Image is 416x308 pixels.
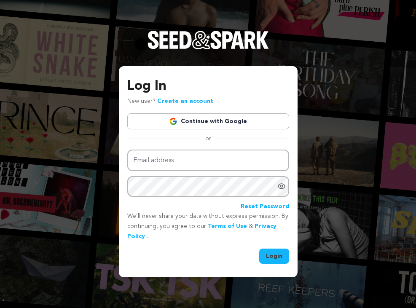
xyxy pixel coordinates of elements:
[148,31,269,49] img: Seed&Spark Logo
[169,117,177,126] img: Google logo
[148,31,269,66] a: Seed&Spark Homepage
[127,96,213,107] p: New user?
[200,134,216,143] span: or
[127,150,289,171] input: Email address
[127,113,289,129] a: Continue with Google
[259,249,289,264] button: Login
[127,212,289,241] p: We’ll never share your data without express permission. By continuing, you agree to our & .
[241,202,289,212] a: Reset Password
[208,223,247,229] a: Terms of Use
[277,182,286,190] a: Show password as plain text. Warning: this will display your password on the screen.
[157,98,213,104] a: Create an account
[127,76,289,96] h3: Log In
